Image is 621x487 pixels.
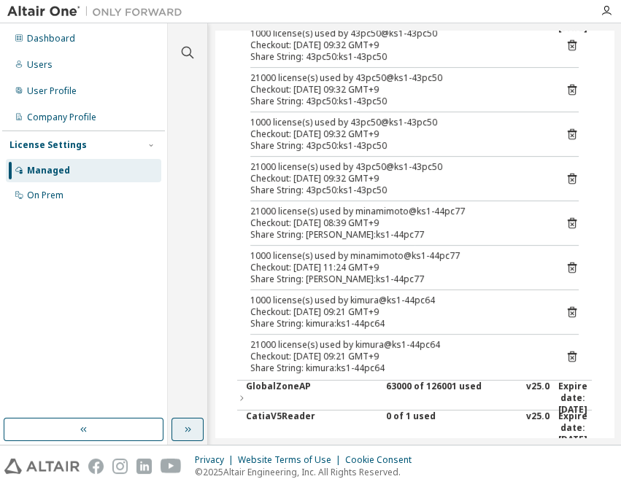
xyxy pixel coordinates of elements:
div: Share String: [PERSON_NAME]:ks1-44pc77 [250,229,544,241]
div: License Settings [9,139,87,151]
img: linkedin.svg [136,459,152,474]
button: CatiaV5Reader0 of 1 usedv25.0Expire date:[DATE] [246,410,592,445]
div: Users [27,59,53,71]
div: Checkout: [DATE] 09:32 GMT+9 [250,39,544,51]
div: 1000 license(s) used by kimura@ks1-44pc64 [250,295,544,306]
div: 21000 license(s) used by minamimoto@ks1-44pc77 [250,206,544,217]
div: Checkout: [DATE] 09:21 GMT+9 [250,306,544,318]
div: Share String: [PERSON_NAME]:ks1-44pc77 [250,273,544,285]
img: altair_logo.svg [4,459,80,474]
div: 21000 license(s) used by kimura@ks1-44pc64 [250,339,544,351]
img: instagram.svg [112,459,128,474]
div: Cookie Consent [345,454,420,466]
div: Share String: kimura:ks1-44pc64 [250,362,544,374]
div: v25.0 [526,410,549,445]
div: Checkout: [DATE] 09:21 GMT+9 [250,351,544,362]
div: Checkout: [DATE] 11:24 GMT+9 [250,262,544,273]
img: youtube.svg [161,459,182,474]
div: On Prem [27,190,63,201]
div: Expire date: [DATE] [558,410,592,445]
div: 0 of 1 used [386,410,517,445]
button: GlobalZoneAP63000 of 126001 usedv25.0Expire date:[DATE] [237,381,592,416]
div: Share String: 43pc50:ks1-43pc50 [250,140,544,152]
div: User Profile [27,85,77,97]
div: CatiaV5Reader [246,410,377,445]
div: Privacy [195,454,238,466]
div: Website Terms of Use [238,454,345,466]
div: 1000 license(s) used by 43pc50@ks1-43pc50 [250,28,544,39]
div: Share String: 43pc50:ks1-43pc50 [250,184,544,196]
div: Dashboard [27,33,75,44]
img: Altair One [7,4,190,19]
div: GlobalZoneAP [246,381,377,416]
p: © 2025 Altair Engineering, Inc. All Rights Reserved. [195,466,420,478]
div: Share String: kimura:ks1-44pc64 [250,318,544,330]
div: Share String: 43pc50:ks1-43pc50 [250,51,544,63]
div: 21000 license(s) used by 43pc50@ks1-43pc50 [250,161,544,173]
div: 21000 license(s) used by 43pc50@ks1-43pc50 [250,72,544,84]
div: 1000 license(s) used by 43pc50@ks1-43pc50 [250,117,544,128]
div: 1000 license(s) used by minamimoto@ks1-44pc77 [250,250,544,262]
div: Checkout: [DATE] 08:39 GMT+9 [250,217,544,229]
div: Checkout: [DATE] 09:32 GMT+9 [250,84,544,96]
img: facebook.svg [88,459,104,474]
div: Checkout: [DATE] 09:32 GMT+9 [250,128,544,140]
div: Share String: 43pc50:ks1-43pc50 [250,96,544,107]
div: v25.0 [526,381,549,416]
div: Managed [27,165,70,176]
div: Checkout: [DATE] 09:32 GMT+9 [250,173,544,184]
div: Company Profile [27,112,96,123]
div: 63000 of 126001 used [386,381,517,416]
div: Expire date: [DATE] [558,381,592,416]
